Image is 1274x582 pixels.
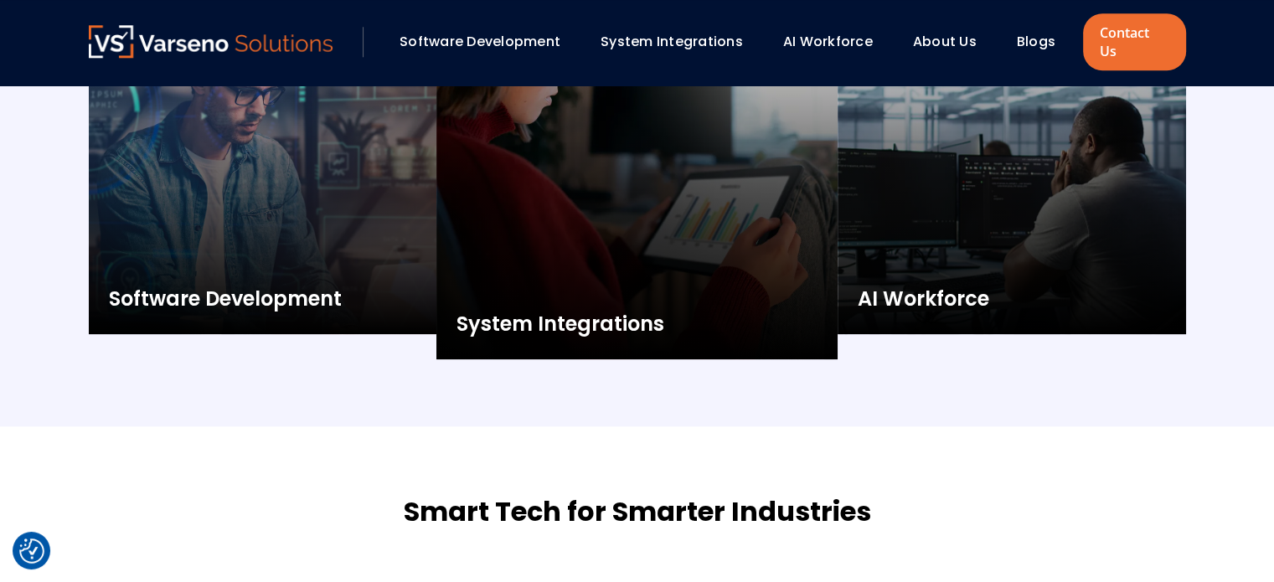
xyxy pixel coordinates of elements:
[19,538,44,564] img: Revisit consent button
[404,493,871,530] h2: Smart Tech for Smarter Industries
[89,25,333,58] img: Varseno Solutions – Product Engineering & IT Services
[905,28,1000,56] div: About Us
[913,32,977,51] a: About Us
[109,284,417,314] h3: Software Development
[783,32,873,51] a: AI Workforce
[19,538,44,564] button: Cookie Settings
[592,28,766,56] div: System Integrations
[858,284,1166,314] h3: AI Workforce
[456,309,817,339] h3: System Integrations
[391,28,584,56] div: Software Development
[1017,32,1055,51] a: Blogs
[775,28,896,56] div: AI Workforce
[601,32,743,51] a: System Integrations
[400,32,560,51] a: Software Development
[1083,13,1185,70] a: Contact Us
[1008,28,1079,56] div: Blogs
[89,25,333,59] a: Varseno Solutions – Product Engineering & IT Services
